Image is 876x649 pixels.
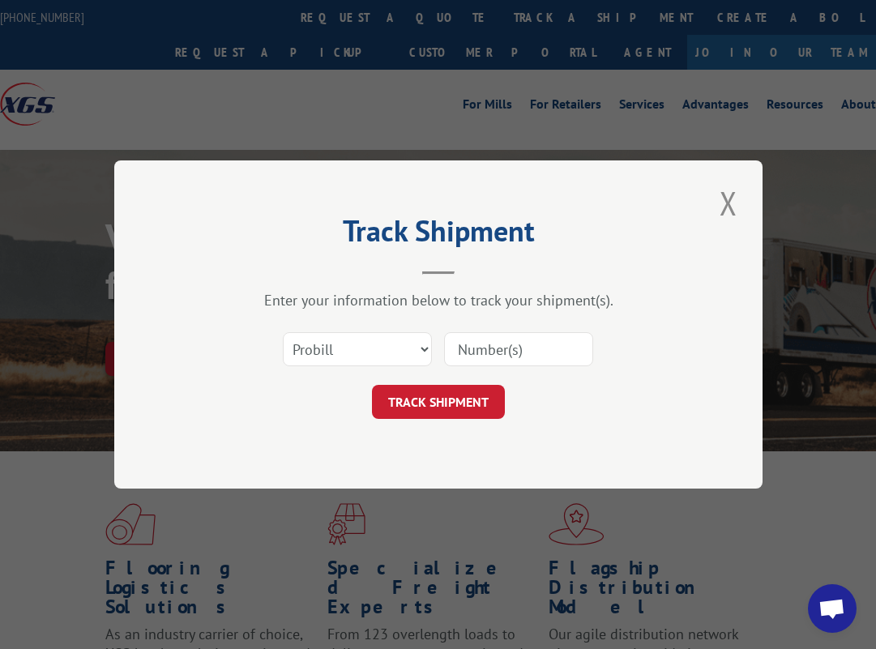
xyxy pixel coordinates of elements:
h2: Track Shipment [195,220,682,250]
div: Enter your information below to track your shipment(s). [195,291,682,310]
input: Number(s) [444,332,593,366]
button: TRACK SHIPMENT [372,385,505,419]
a: Open chat [808,584,857,633]
button: Close modal [715,181,742,225]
